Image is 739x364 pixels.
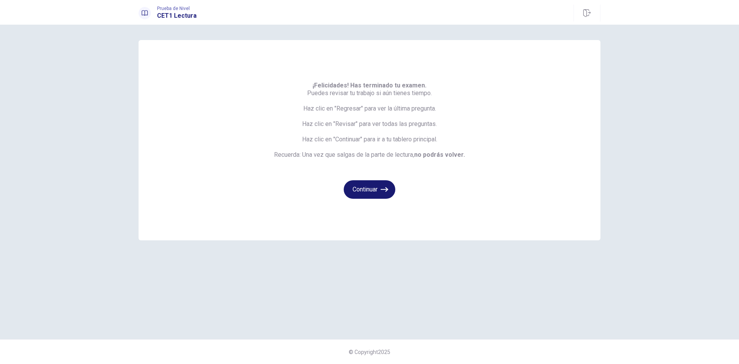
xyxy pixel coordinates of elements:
span: © Copyright 2025 [349,349,390,355]
h1: CET1 Lectura [157,11,197,20]
span: Puedes revisar tu trabajo si aún tienes tiempo. Haz clic en "Regresar" para ver la última pregunt... [274,82,465,159]
span: Prueba de Nivel [157,6,197,11]
button: Continuar [344,180,395,199]
b: ¡Felicidades! Has terminado tu examen. [313,82,426,89]
b: no podrás volver. [414,151,465,158]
